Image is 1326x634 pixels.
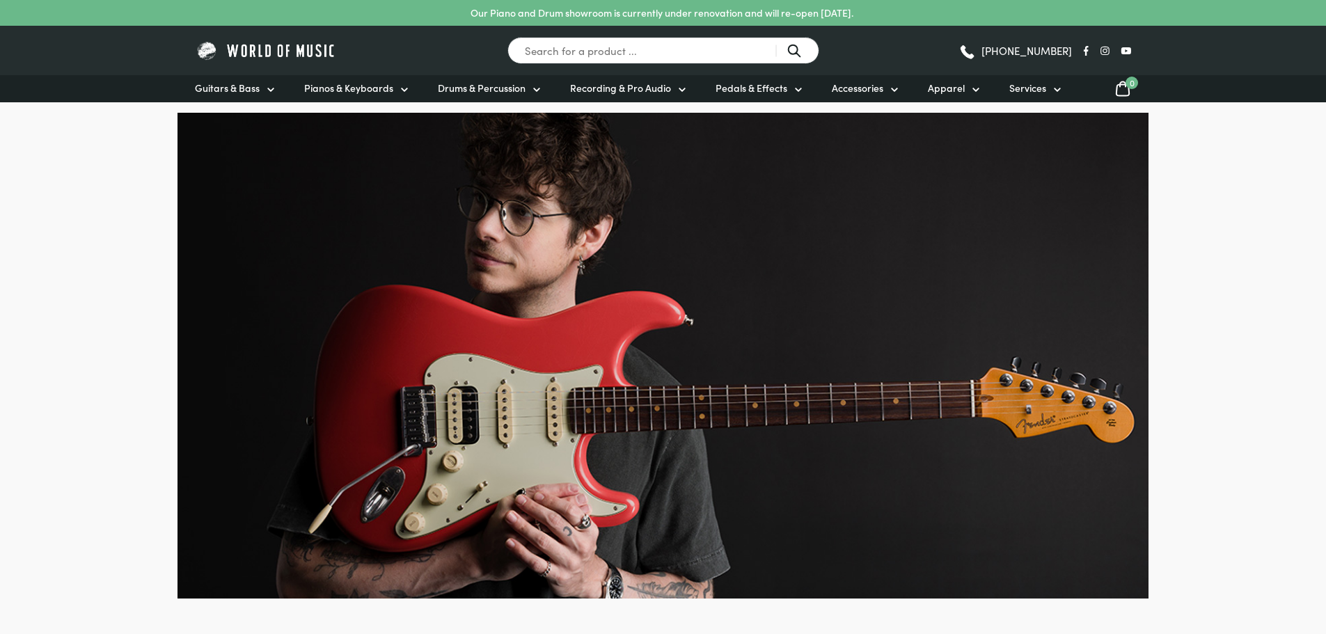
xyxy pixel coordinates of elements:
img: World of Music [195,40,338,61]
span: 0 [1126,77,1138,89]
span: Recording & Pro Audio [570,81,671,95]
span: Pianos & Keyboards [304,81,393,95]
span: Apparel [928,81,965,95]
img: Fender-Ultraluxe-Hero [177,113,1149,599]
span: [PHONE_NUMBER] [981,45,1072,56]
a: [PHONE_NUMBER] [958,40,1072,61]
span: Services [1009,81,1046,95]
span: Drums & Percussion [438,81,526,95]
iframe: Chat with our support team [1124,481,1326,634]
span: Accessories [832,81,883,95]
span: Guitars & Bass [195,81,260,95]
input: Search for a product ... [507,37,819,64]
span: Pedals & Effects [716,81,787,95]
p: Our Piano and Drum showroom is currently under renovation and will re-open [DATE]. [471,6,853,20]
